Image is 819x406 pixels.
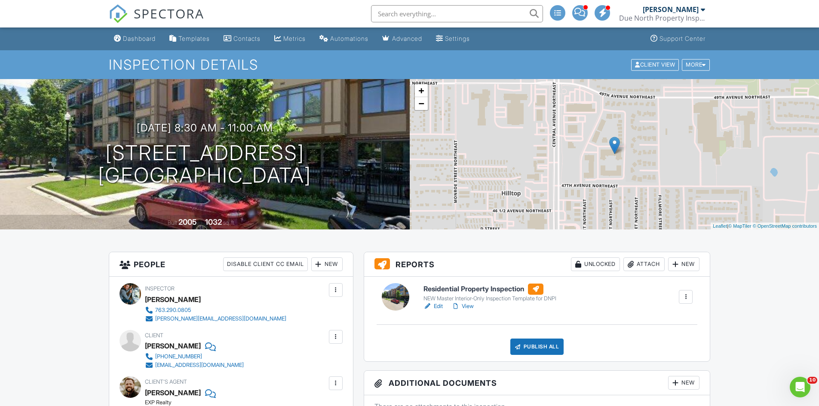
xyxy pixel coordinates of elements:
[423,284,556,295] h6: Residential Property Inspection
[223,220,235,226] span: sq. ft.
[630,61,681,67] a: Client View
[145,399,293,406] div: EXP Realty
[364,371,710,395] h3: Additional Documents
[668,257,699,271] div: New
[223,257,308,271] div: Disable Client CC Email
[682,59,710,70] div: More
[145,361,244,369] a: [EMAIL_ADDRESS][DOMAIN_NAME]
[110,31,159,47] a: Dashboard
[155,353,202,360] div: [PHONE_NUMBER]
[415,84,428,97] a: Zoom in
[445,35,470,42] div: Settings
[155,362,244,369] div: [EMAIL_ADDRESS][DOMAIN_NAME]
[271,31,309,47] a: Metrics
[145,285,175,292] span: Inspector
[510,339,564,355] div: Publish All
[145,379,187,385] span: Client's Agent
[631,59,679,70] div: Client View
[233,35,261,42] div: Contacts
[178,217,197,226] div: 2005
[728,223,752,229] a: © MapTiler
[109,57,711,72] h1: Inspection Details
[668,376,699,390] div: New
[433,31,473,47] a: Settings
[753,223,817,229] a: © OpenStreetMap contributors
[145,386,201,399] a: [PERSON_NAME]
[166,31,213,47] a: Templates
[571,257,620,271] div: Unlocked
[647,31,709,47] a: Support Center
[178,35,210,42] div: Templates
[205,217,222,226] div: 1032
[109,4,128,23] img: The Best Home Inspection Software - Spectora
[134,4,204,22] span: SPECTORA
[145,332,163,339] span: Client
[316,31,372,47] a: Automations (Advanced)
[98,142,311,187] h1: [STREET_ADDRESS] [GEOGRAPHIC_DATA]
[643,5,699,14] div: [PERSON_NAME]
[415,97,428,110] a: Zoom out
[155,315,286,322] div: [PERSON_NAME][EMAIL_ADDRESS][DOMAIN_NAME]
[619,14,705,22] div: Due North Property Inspection
[379,31,426,47] a: Advanced
[145,352,244,361] a: [PHONE_NUMBER]
[623,257,665,271] div: Attach
[145,339,201,352] div: [PERSON_NAME]
[659,35,706,42] div: Support Center
[330,35,368,42] div: Automations
[145,293,201,306] div: [PERSON_NAME]
[283,35,306,42] div: Metrics
[790,377,810,397] iframe: Intercom live chat
[423,295,556,302] div: NEW Master Interior-Only Inspection Template for DNPI
[423,284,556,302] a: Residential Property Inspection NEW Master Interior-Only Inspection Template for DNPI
[392,35,422,42] div: Advanced
[311,257,343,271] div: New
[137,122,273,134] h3: [DATE] 8:30 am - 11:00 am
[711,223,819,230] div: |
[168,220,177,226] span: Built
[109,252,353,277] h3: People
[713,223,727,229] a: Leaflet
[145,314,286,323] a: [PERSON_NAME][EMAIL_ADDRESS][DOMAIN_NAME]
[155,307,191,314] div: 763.290.0805
[364,252,710,277] h3: Reports
[145,306,286,314] a: 763.290.0805
[109,12,204,30] a: SPECTORA
[220,31,264,47] a: Contacts
[371,5,543,22] input: Search everything...
[123,35,156,42] div: Dashboard
[423,302,443,311] a: Edit
[807,377,817,384] span: 10
[451,302,474,311] a: View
